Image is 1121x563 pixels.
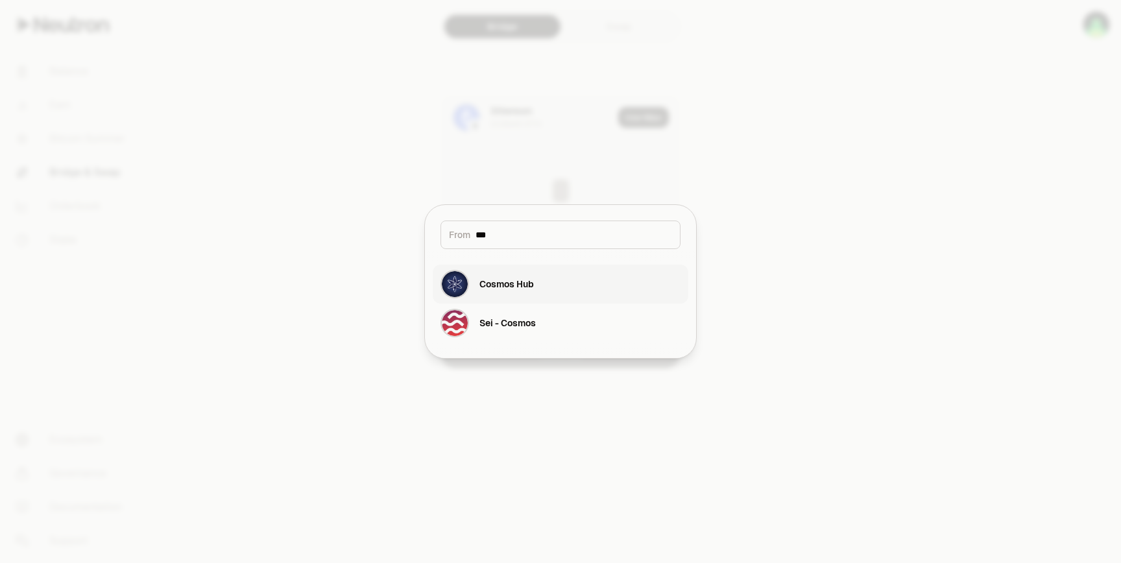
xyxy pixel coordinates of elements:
div: Cosmos Hub [479,278,534,291]
button: Cosmos Hub LogoCosmos Hub [433,265,688,304]
span: From [449,228,470,241]
button: Sei - Cosmos LogoSei - Cosmos [433,304,688,342]
div: Sei - Cosmos [479,317,536,329]
img: Cosmos Hub Logo [442,271,468,297]
img: Sei - Cosmos Logo [442,310,468,336]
